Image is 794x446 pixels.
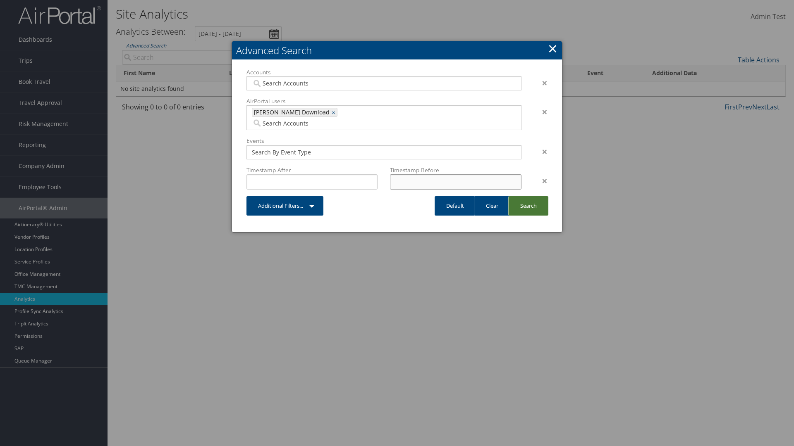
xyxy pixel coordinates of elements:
a: Close [548,40,557,57]
div: × [528,78,554,88]
h2: Advanced Search [232,41,562,59]
label: AirPortal users [246,97,521,105]
div: × [528,176,554,186]
a: × [332,108,337,116]
div: × [528,147,554,157]
a: Clear [474,196,510,216]
label: Timestamp After [246,166,378,174]
input: Search Accounts [252,79,516,88]
div: × [528,107,554,117]
a: Default [435,196,476,216]
label: Events [246,137,521,145]
label: Accounts [246,68,521,76]
a: Search [508,196,548,216]
input: Search By Event Type [252,148,516,157]
span: [PERSON_NAME] Download [252,108,330,116]
a: Additional Filters... [246,196,323,216]
label: Timestamp Before [390,166,521,174]
input: Search Accounts [252,119,455,127]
